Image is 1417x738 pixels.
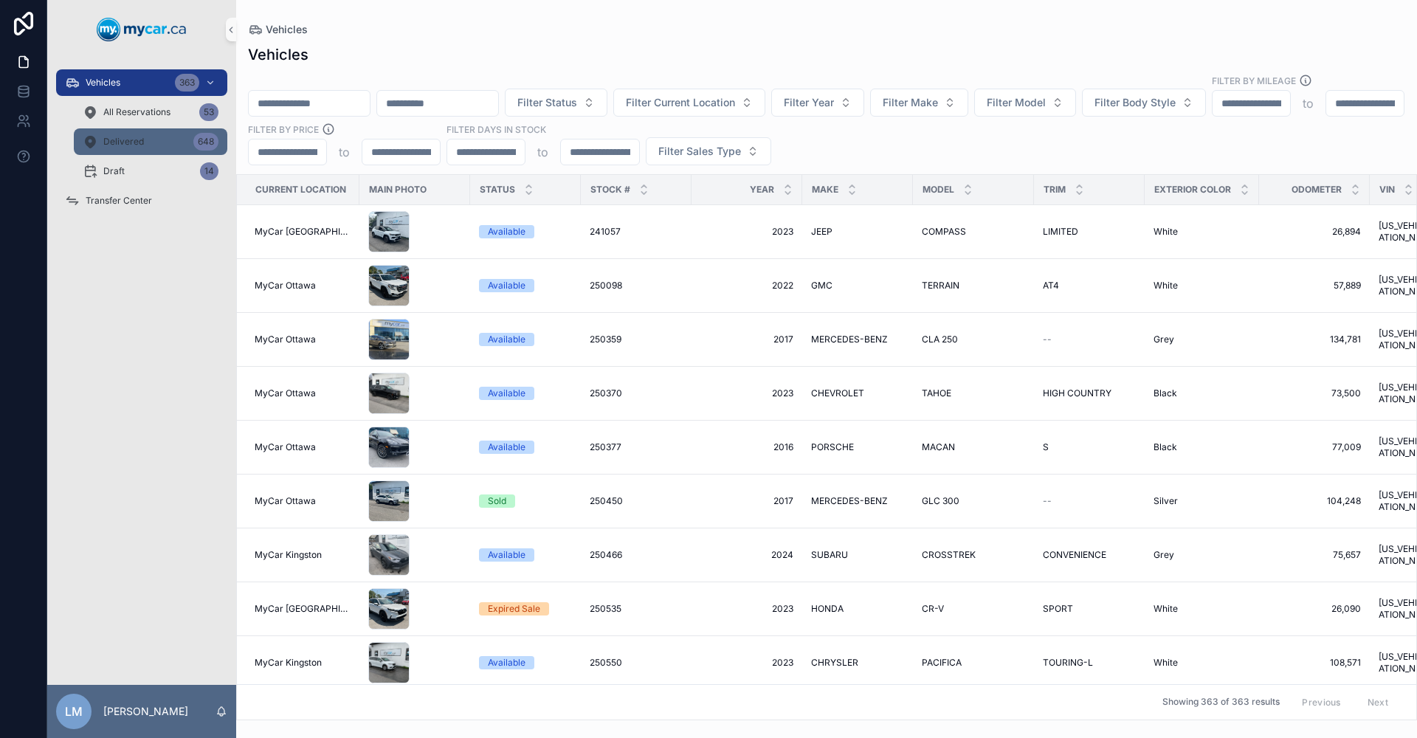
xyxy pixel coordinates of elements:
[922,334,1025,345] a: CLA 250
[870,89,968,117] button: Select Button
[103,704,188,719] p: [PERSON_NAME]
[811,226,832,238] span: JEEP
[922,334,958,345] span: CLA 250
[488,333,525,346] div: Available
[590,387,622,399] span: 250370
[74,99,227,125] a: All Reservations53
[488,279,525,292] div: Available
[1043,657,1136,669] a: TOURING-L
[812,184,838,196] span: Make
[479,387,572,400] a: Available
[700,657,793,669] a: 2023
[1154,657,1250,669] a: White
[255,603,351,615] a: MyCar [GEOGRAPHIC_DATA]
[255,495,316,507] span: MyCar Ottawa
[488,494,506,508] div: Sold
[811,495,904,507] a: MERCEDES-BENZ
[590,549,683,561] a: 250466
[1043,280,1136,292] a: AT4
[1212,74,1296,87] label: Filter By Mileage
[175,74,199,92] div: 363
[255,441,351,453] a: MyCar Ottawa
[488,602,540,615] div: Expired Sale
[922,495,1025,507] a: GLC 300
[255,226,351,238] a: MyCar [GEOGRAPHIC_DATA]
[1154,184,1231,196] span: Exterior Color
[590,603,621,615] span: 250535
[922,549,976,561] span: CROSSTREK
[255,334,351,345] a: MyCar Ottawa
[369,184,427,196] span: Main Photo
[447,123,546,136] label: Filter Days In Stock
[1044,184,1066,196] span: Trim
[974,89,1076,117] button: Select Button
[74,158,227,184] a: Draft14
[248,44,308,65] h1: Vehicles
[923,184,954,196] span: Model
[700,387,793,399] span: 2023
[479,494,572,508] a: Sold
[811,387,864,399] span: CHEVROLET
[1043,387,1111,399] span: HIGH COUNTRY
[517,95,577,110] span: Filter Status
[1268,603,1361,615] span: 26,090
[1043,495,1136,507] a: --
[811,549,848,561] span: SUBARU
[56,187,227,214] a: Transfer Center
[1268,495,1361,507] span: 104,248
[590,334,621,345] span: 250359
[590,495,623,507] span: 250450
[1268,280,1361,292] span: 57,889
[1268,387,1361,399] a: 73,500
[922,280,959,292] span: TERRAIN
[658,144,741,159] span: Filter Sales Type
[811,441,854,453] span: PORSCHE
[700,226,793,238] span: 2023
[811,387,904,399] a: CHEVROLET
[922,603,1025,615] a: CR-V
[488,225,525,238] div: Available
[1379,184,1395,196] span: VIN
[1043,603,1136,615] a: SPORT
[480,184,515,196] span: Status
[700,495,793,507] a: 2017
[700,334,793,345] a: 2017
[811,657,858,669] span: CHRYSLER
[1154,657,1178,669] span: White
[255,441,316,453] span: MyCar Ottawa
[784,95,834,110] span: Filter Year
[1043,441,1049,453] span: S
[922,226,966,238] span: COMPASS
[479,225,572,238] a: Available
[1303,94,1314,112] p: to
[339,143,350,161] p: to
[590,184,630,196] span: Stock #
[1154,334,1174,345] span: Grey
[1292,184,1342,196] span: Odometer
[103,106,170,118] span: All Reservations
[1268,657,1361,669] a: 108,571
[590,657,683,669] a: 250550
[255,495,351,507] a: MyCar Ottawa
[255,657,322,669] span: MyCar Kingston
[1268,549,1361,561] a: 75,657
[1154,603,1250,615] a: White
[700,441,793,453] a: 2016
[65,703,83,720] span: LM
[590,226,621,238] span: 241057
[1268,441,1361,453] span: 77,009
[700,280,793,292] span: 2022
[1154,495,1250,507] a: Silver
[97,18,187,41] img: App logo
[811,603,844,615] span: HONDA
[700,549,793,561] a: 2024
[255,184,346,196] span: Current Location
[1154,387,1177,399] span: Black
[811,226,904,238] a: JEEP
[479,602,572,615] a: Expired Sale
